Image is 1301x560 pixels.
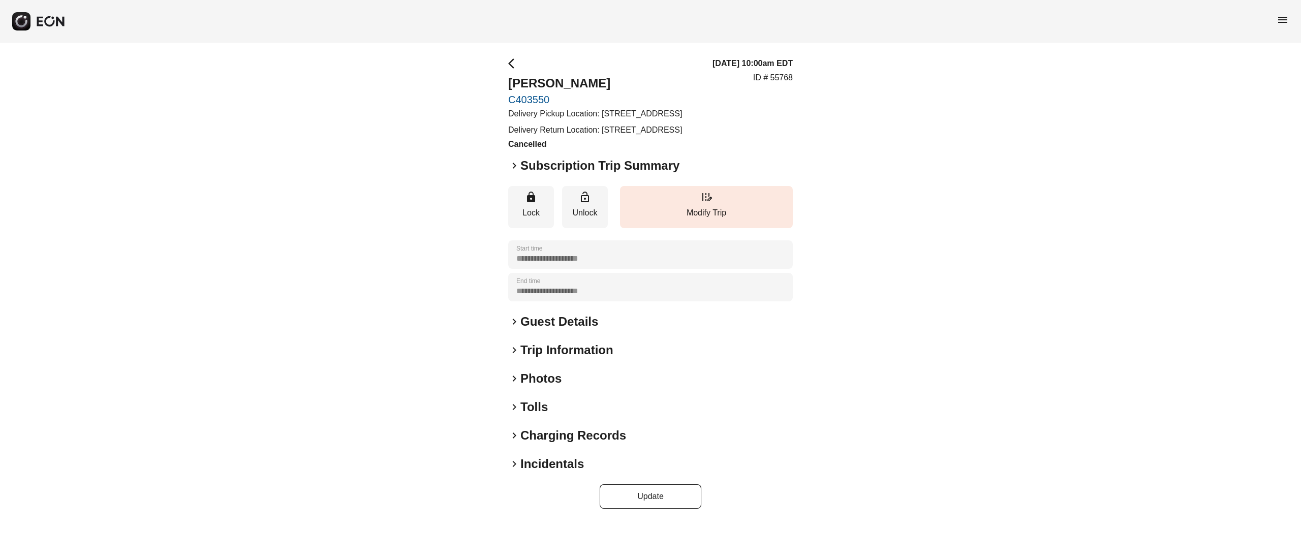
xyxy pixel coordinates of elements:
button: Modify Trip [620,186,793,228]
span: keyboard_arrow_right [508,429,520,442]
span: keyboard_arrow_right [508,372,520,385]
button: Lock [508,186,554,228]
span: keyboard_arrow_right [508,344,520,356]
p: ID # 55768 [753,72,793,84]
h2: Incidentals [520,456,584,472]
h2: Charging Records [520,427,626,444]
h3: [DATE] 10:00am EDT [713,57,793,70]
span: keyboard_arrow_right [508,401,520,413]
h2: Subscription Trip Summary [520,158,679,174]
span: keyboard_arrow_right [508,316,520,328]
span: arrow_back_ios [508,57,520,70]
button: Unlock [562,186,608,228]
p: Delivery Return Location: [STREET_ADDRESS] [508,124,682,136]
h3: Cancelled [508,138,682,150]
p: Modify Trip [625,207,788,219]
span: menu [1277,14,1289,26]
span: edit_road [700,191,713,203]
span: lock [525,191,537,203]
span: keyboard_arrow_right [508,458,520,470]
span: keyboard_arrow_right [508,160,520,172]
h2: [PERSON_NAME] [508,75,682,91]
h2: Photos [520,370,562,387]
span: lock_open [579,191,591,203]
p: Delivery Pickup Location: [STREET_ADDRESS] [508,108,682,120]
p: Lock [513,207,549,219]
button: Update [600,484,701,509]
h2: Guest Details [520,314,598,330]
a: C403550 [508,94,682,106]
h2: Tolls [520,399,548,415]
h2: Trip Information [520,342,613,358]
p: Unlock [567,207,603,219]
